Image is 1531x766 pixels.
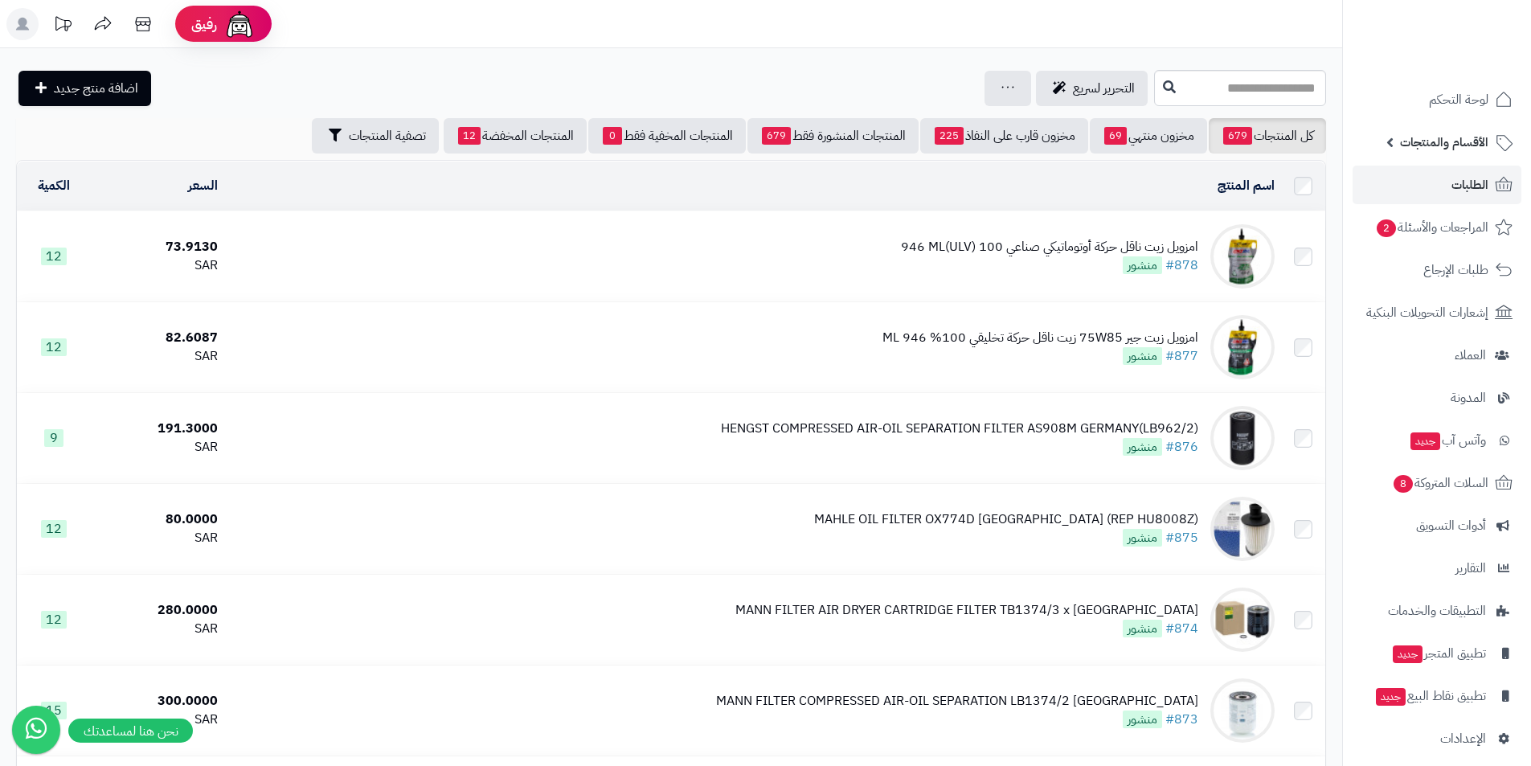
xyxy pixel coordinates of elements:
[444,118,587,154] a: المنتجات المخفضة12
[349,126,426,145] span: تصفية المنتجات
[223,8,256,40] img: ai-face.png
[1223,127,1252,145] span: 679
[312,118,439,154] button: تصفية المنتجات
[1353,506,1521,545] a: أدوات التسويق
[1455,557,1486,580] span: التقارير
[920,118,1088,154] a: مخزون قارب على النفاذ225
[97,238,218,256] div: 73.9130
[1123,438,1162,456] span: منشور
[1455,344,1486,367] span: العملاء
[1165,710,1198,729] a: #873
[747,118,919,154] a: المنتجات المنشورة فقط679
[1165,346,1198,366] a: #877
[1165,437,1198,457] a: #876
[1353,379,1521,417] a: المدونة
[1090,118,1207,154] a: مخزون منتهي69
[1353,592,1521,630] a: التطبيقات والخدمات
[1210,678,1275,743] img: MANN FILTER COMPRESSED AIR-OIL SEPARATION LB1374/2 GERMANY
[716,692,1198,711] div: MANN FILTER COMPRESSED AIR-OIL SEPARATION LB1374/2 [GEOGRAPHIC_DATA]
[1393,474,1414,493] span: 8
[762,127,791,145] span: 679
[54,79,138,98] span: اضافة منتج جديد
[97,711,218,729] div: SAR
[1366,301,1488,324] span: إشعارات التحويلات البنكية
[1423,259,1488,281] span: طلبات الإرجاع
[721,420,1198,438] div: HENGST COMPRESSED AIR-OIL SEPARATION FILTER AS908M GERMANY(LB962/2)
[1353,251,1521,289] a: طلبات الإرجاع
[1409,429,1486,452] span: وآتس آب
[1400,131,1488,154] span: الأقسام والمنتجات
[1375,216,1488,239] span: المراجعات والأسئلة
[191,14,217,34] span: رفيق
[1104,127,1127,145] span: 69
[97,329,218,347] div: 82.6087
[1353,549,1521,588] a: التقارير
[43,8,83,44] a: تحديثات المنصة
[882,329,1198,347] div: امزويل زيت جير 75W85 زيت ناقل حركة تخليقي 100% 946 ML
[1165,256,1198,275] a: #878
[188,176,218,195] a: السعر
[1353,336,1521,375] a: العملاء
[1123,620,1162,637] span: منشور
[603,127,622,145] span: 0
[935,127,964,145] span: 225
[1374,685,1486,707] span: تطبيق نقاط البيع
[1440,727,1486,750] span: الإعدادات
[1429,88,1488,111] span: لوحة التحكم
[1353,421,1521,460] a: وآتس آبجديد
[1218,176,1275,195] a: اسم المنتج
[735,601,1198,620] div: MANN FILTER AIR DRYER CARTRIDGE FILTER TB1374/3 x [GEOGRAPHIC_DATA]
[1073,79,1135,98] span: التحرير لسريع
[1353,677,1521,715] a: تطبيق نقاط البيعجديد
[901,238,1198,256] div: امزويل زيت ناقل حركة أوتوماتيكي صناعي 100 (ULV)946 ML
[458,127,481,145] span: 12
[1123,529,1162,547] span: منشور
[1123,256,1162,274] span: منشور
[1123,711,1162,728] span: منشور
[1210,588,1275,652] img: MANN FILTER AIR DRYER CARTRIDGE FILTER TB1374/3 x GERMANY
[41,338,67,356] span: 12
[41,248,67,265] span: 12
[97,620,218,638] div: SAR
[1353,719,1521,758] a: الإعدادات
[1391,642,1486,665] span: تطبيق المتجر
[97,510,218,529] div: 80.0000
[588,118,746,154] a: المنتجات المخفية فقط0
[44,429,63,447] span: 9
[1451,174,1488,196] span: الطلبات
[1416,514,1486,537] span: أدوات التسويق
[41,611,67,629] span: 12
[1210,224,1275,289] img: امزويل زيت ناقل حركة أوتوماتيكي صناعي 100 (ULV)946 ML
[1210,497,1275,561] img: MAHLE OIL FILTER OX774D GERMANY (REP HU8008Z)
[97,438,218,457] div: SAR
[1376,688,1406,706] span: جديد
[97,420,218,438] div: 191.3000
[97,601,218,620] div: 280.0000
[1388,600,1486,622] span: التطبيقات والخدمات
[1422,12,1516,46] img: logo-2.png
[38,176,70,195] a: الكمية
[1353,464,1521,502] a: السلات المتروكة8
[1209,118,1326,154] a: كل المنتجات679
[97,692,218,711] div: 300.0000
[1353,634,1521,673] a: تطبيق المتجرجديد
[41,520,67,538] span: 12
[1392,472,1488,494] span: السلات المتروكة
[1410,432,1440,450] span: جديد
[1353,293,1521,332] a: إشعارات التحويلات البنكية
[1036,71,1148,106] a: التحرير لسريع
[18,71,151,106] a: اضافة منتج جديد
[97,529,218,547] div: SAR
[1376,219,1397,237] span: 2
[1210,315,1275,379] img: امزويل زيت جير 75W85 زيت ناقل حركة تخليقي 100% 946 ML
[1353,208,1521,247] a: المراجعات والأسئلة2
[1165,619,1198,638] a: #874
[1353,80,1521,119] a: لوحة التحكم
[97,256,218,275] div: SAR
[1123,347,1162,365] span: منشور
[1353,166,1521,204] a: الطلبات
[1393,645,1423,663] span: جديد
[97,347,218,366] div: SAR
[41,702,67,719] span: 15
[814,510,1198,529] div: MAHLE OIL FILTER OX774D [GEOGRAPHIC_DATA] (REP HU8008Z)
